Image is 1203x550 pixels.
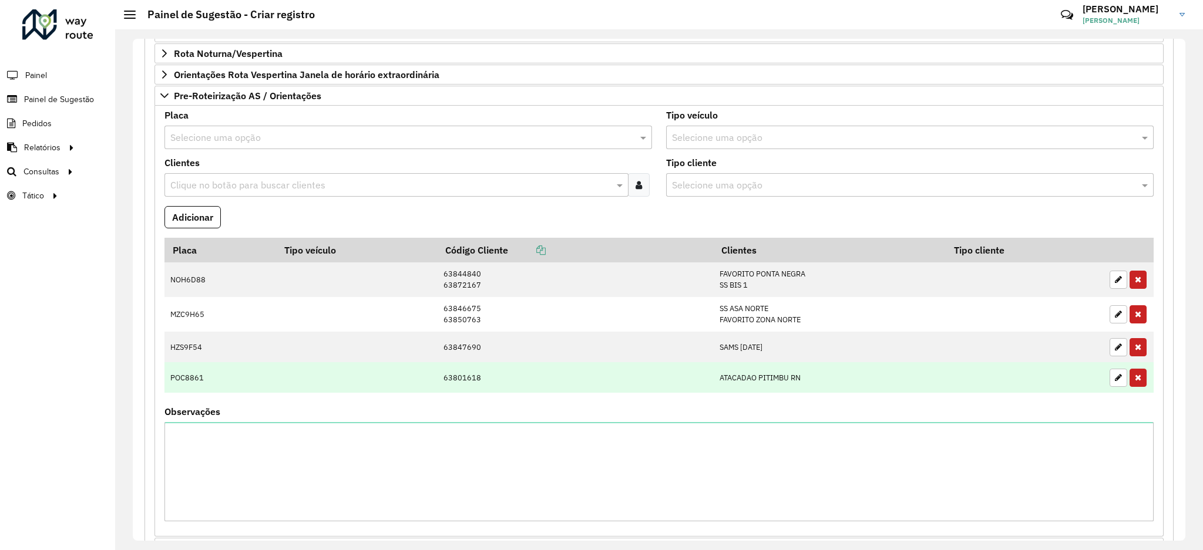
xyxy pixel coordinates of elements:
[437,262,713,297] td: 63844840 63872167
[713,362,946,393] td: ATACADAO PITIMBU RN
[136,8,315,21] h2: Painel de Sugestão - Criar registro
[164,362,277,393] td: POC8861
[164,108,189,122] label: Placa
[164,262,277,297] td: NOH6D88
[713,297,946,332] td: SS ASA NORTE FAVORITO ZONA NORTE
[164,297,277,332] td: MZC9H65
[946,238,1104,262] th: Tipo cliente
[23,166,59,178] span: Consultas
[437,238,713,262] th: Código Cliente
[24,93,94,106] span: Painel de Sugestão
[164,156,200,170] label: Clientes
[174,70,439,79] span: Orientações Rota Vespertina Janela de horário extraordinária
[666,108,718,122] label: Tipo veículo
[154,43,1164,63] a: Rota Noturna/Vespertina
[174,91,321,100] span: Pre-Roteirização AS / Orientações
[1083,15,1171,26] span: [PERSON_NAME]
[22,190,44,202] span: Tático
[164,404,220,419] label: Observações
[713,262,946,297] td: FAVORITO PONTA NEGRA SS BIS 1
[164,332,277,362] td: HZS9F54
[437,362,713,393] td: 63801618
[174,49,283,58] span: Rota Noturna/Vespertina
[666,156,717,170] label: Tipo cliente
[154,86,1164,106] a: Pre-Roteirização AS / Orientações
[713,332,946,362] td: SAMS [DATE]
[24,141,61,154] span: Relatórios
[22,117,52,130] span: Pedidos
[437,332,713,362] td: 63847690
[25,69,47,82] span: Painel
[508,244,546,256] a: Copiar
[154,106,1164,536] div: Pre-Roteirização AS / Orientações
[1054,2,1080,28] a: Contato Rápido
[154,65,1164,85] a: Orientações Rota Vespertina Janela de horário extraordinária
[164,206,221,228] button: Adicionar
[164,238,277,262] th: Placa
[1083,4,1171,15] h3: [PERSON_NAME]
[277,238,437,262] th: Tipo veículo
[437,297,713,332] td: 63846675 63850763
[713,238,946,262] th: Clientes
